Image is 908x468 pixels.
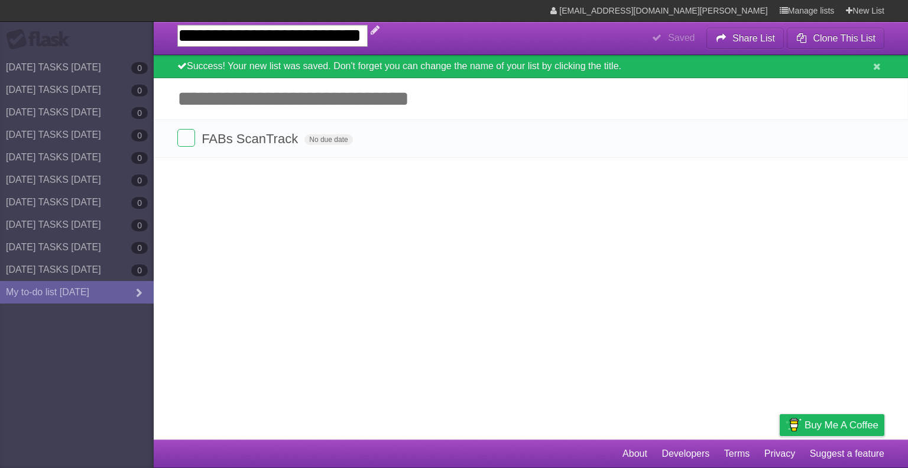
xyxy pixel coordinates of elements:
[810,443,884,465] a: Suggest a feature
[177,129,195,147] label: Done
[131,152,148,164] b: 0
[805,415,878,435] span: Buy me a coffee
[131,220,148,231] b: 0
[622,443,647,465] a: About
[706,28,784,49] button: Share List
[131,197,148,209] b: 0
[780,414,884,436] a: Buy me a coffee
[732,33,775,43] b: Share List
[131,85,148,96] b: 0
[131,264,148,276] b: 0
[202,131,301,146] span: FABs ScanTrack
[668,33,695,43] b: Saved
[304,134,352,145] span: No due date
[661,443,709,465] a: Developers
[131,175,148,186] b: 0
[154,55,908,78] div: Success! Your new list was saved. Don't forget you can change the name of your list by clicking t...
[6,29,77,50] div: Flask
[131,242,148,254] b: 0
[131,62,148,74] b: 0
[764,443,795,465] a: Privacy
[131,130,148,141] b: 0
[787,28,884,49] button: Clone This List
[786,415,802,435] img: Buy me a coffee
[813,33,875,43] b: Clone This List
[724,443,750,465] a: Terms
[131,107,148,119] b: 0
